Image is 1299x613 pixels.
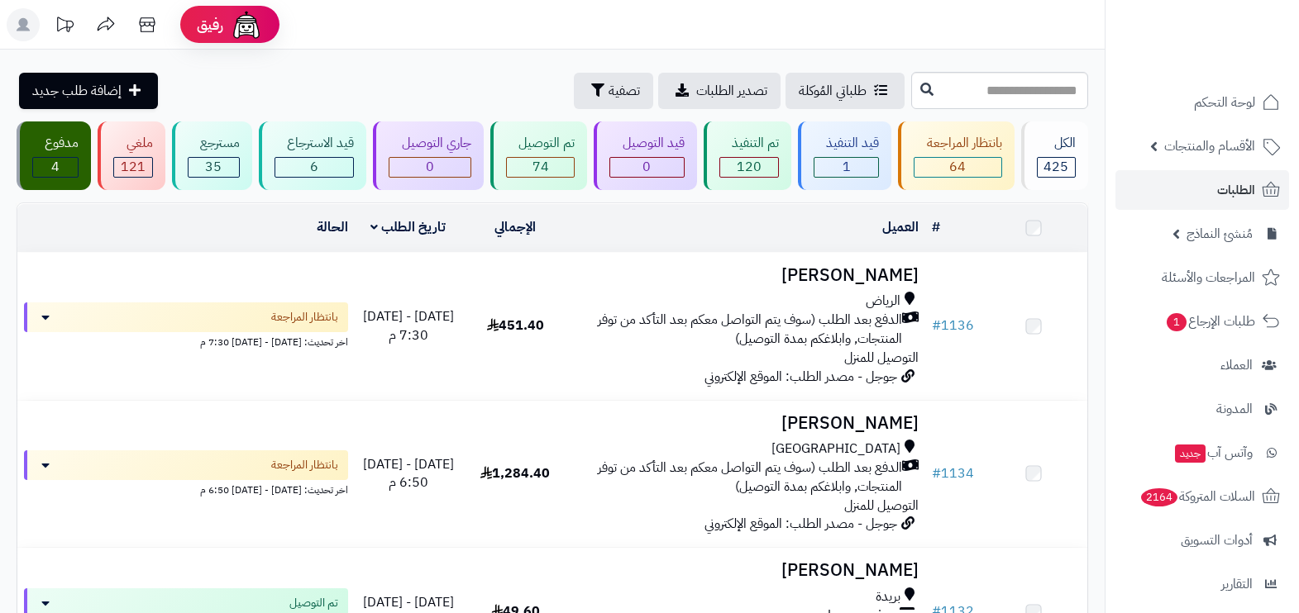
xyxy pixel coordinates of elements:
div: قيد التنفيذ [814,134,879,153]
a: مسترجع 35 [169,121,256,190]
div: 121 [114,158,151,177]
span: بريدة [876,587,900,606]
a: تم التوصيل 74 [487,121,590,190]
a: الكل425 [1018,121,1091,190]
span: التقارير [1221,573,1253,596]
span: الدفع بعد الطلب (سوف يتم التواصل معكم بعد التأكد من توفر المنتجات, وابلاغكم بمدة التوصيل) [575,459,902,497]
div: 35 [189,158,239,177]
span: 451.40 [487,316,544,335]
span: مُنشئ النماذج [1187,222,1253,245]
a: الحالة [317,217,348,237]
div: اخر تحديث: [DATE] - [DATE] 6:50 م [24,480,348,497]
span: الدفع بعد الطلب (سوف يتم التواصل معكم بعد التأكد من توفر المنتجات, وابلاغكم بمدة التوصيل) [575,311,902,349]
a: الإجمالي [494,217,536,237]
div: قيد الاسترجاع [275,134,354,153]
h3: [PERSON_NAME] [575,414,919,433]
span: الرياض [866,292,900,311]
span: التوصيل للمنزل [844,496,919,516]
div: اخر تحديث: [DATE] - [DATE] 7:30 م [24,332,348,349]
a: التقارير [1115,564,1289,604]
span: جوجل - مصدر الطلب: الموقع الإلكتروني [704,514,897,534]
span: 425 [1043,157,1068,177]
div: مسترجع [188,134,240,153]
span: 0 [426,157,434,177]
span: إضافة طلب جديد [32,81,122,101]
a: # [932,217,940,237]
span: تصدير الطلبات [696,81,767,101]
a: أدوات التسويق [1115,520,1289,560]
a: تم التنفيذ 120 [700,121,795,190]
span: 121 [121,157,146,177]
h3: [PERSON_NAME] [575,266,919,285]
span: 2164 [1139,487,1178,507]
button: تصفية [574,73,653,109]
span: بانتظار المراجعة [271,309,338,326]
span: طلبات الإرجاع [1165,310,1255,333]
a: وآتس آبجديد [1115,433,1289,473]
span: 64 [949,157,966,177]
span: 0 [642,157,651,177]
a: ملغي 121 [94,121,168,190]
span: المراجعات والأسئلة [1162,266,1255,289]
a: المراجعات والأسئلة [1115,258,1289,297]
span: # [932,316,941,335]
a: المدونة [1115,389,1289,429]
div: 4 [33,158,78,177]
span: [GEOGRAPHIC_DATA] [771,440,900,459]
a: طلباتي المُوكلة [786,73,905,109]
span: 4 [51,157,60,177]
a: العملاء [1115,345,1289,385]
a: قيد التنفيذ 1 [795,121,895,190]
div: مدفوع [32,134,79,153]
span: الأقسام والمنتجات [1164,135,1255,158]
span: التوصيل للمنزل [844,348,919,368]
div: بانتظار المراجعة [914,134,1001,153]
a: طلبات الإرجاع1 [1115,302,1289,341]
div: الكل [1037,134,1076,153]
a: الطلبات [1115,170,1289,210]
span: الطلبات [1217,178,1255,202]
div: 0 [610,158,683,177]
a: السلات المتروكة2164 [1115,477,1289,516]
span: جوجل - مصدر الطلب: الموقع الإلكتروني [704,367,897,387]
div: جاري التوصيل [389,134,470,153]
span: لوحة التحكم [1194,91,1255,114]
a: بانتظار المراجعة 64 [895,121,1017,190]
span: المدونة [1216,397,1253,421]
span: السلات المتروكة [1139,485,1255,508]
div: 64 [915,158,1001,177]
span: تم التوصيل [289,595,338,611]
a: قيد الاسترجاع 6 [256,121,370,190]
span: بانتظار المراجعة [271,457,338,473]
a: جاري التوصيل 0 [370,121,486,190]
h3: [PERSON_NAME] [575,561,919,580]
span: رفيق [197,15,223,35]
span: 74 [532,157,549,177]
div: 6 [275,158,353,177]
div: 1 [814,158,878,177]
a: #1134 [932,463,974,483]
span: 35 [205,157,222,177]
a: قيد التوصيل 0 [590,121,700,190]
span: أدوات التسويق [1181,529,1253,552]
span: 6 [310,157,318,177]
div: تم التنفيذ [719,134,779,153]
a: إضافة طلب جديد [19,73,158,109]
span: تصفية [609,81,640,101]
a: تصدير الطلبات [658,73,781,109]
a: تحديثات المنصة [44,8,85,45]
div: قيد التوصيل [609,134,684,153]
div: تم التوصيل [506,134,575,153]
span: طلباتي المُوكلة [799,81,867,101]
span: 1 [843,157,851,177]
div: ملغي [113,134,152,153]
div: 120 [720,158,778,177]
span: جديد [1175,444,1206,463]
img: logo-2.png [1187,26,1283,61]
div: 0 [389,158,470,177]
span: العملاء [1220,354,1253,377]
span: [DATE] - [DATE] 7:30 م [363,306,454,345]
img: ai-face.png [230,8,263,41]
span: # [932,463,941,483]
span: 1,284.40 [480,463,550,483]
